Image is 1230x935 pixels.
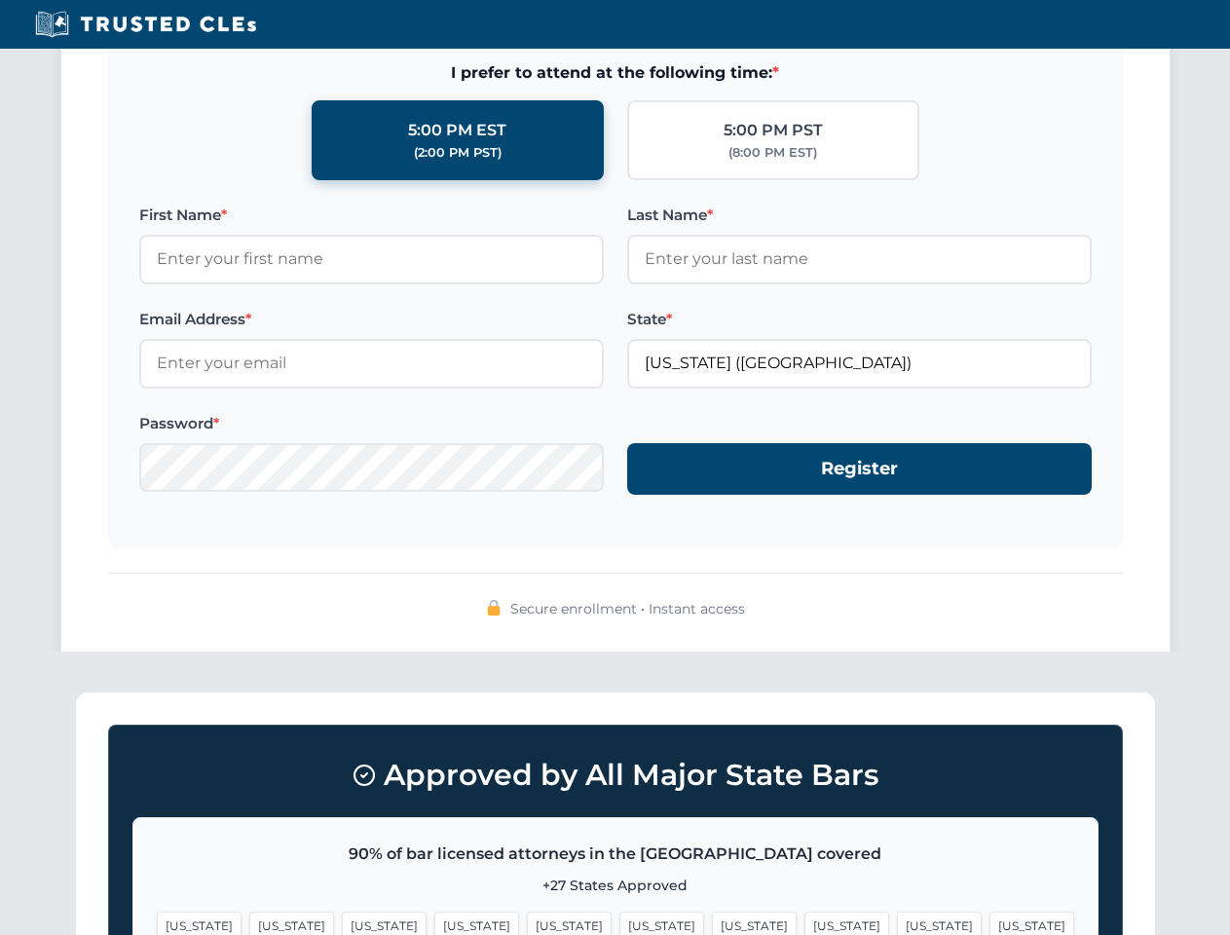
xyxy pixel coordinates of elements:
[157,841,1074,867] p: 90% of bar licensed attorneys in the [GEOGRAPHIC_DATA] covered
[627,235,1092,283] input: Enter your last name
[627,308,1092,331] label: State
[728,143,817,163] div: (8:00 PM EST)
[414,143,502,163] div: (2:00 PM PST)
[139,204,604,227] label: First Name
[627,339,1092,388] input: Florida (FL)
[724,118,823,143] div: 5:00 PM PST
[157,875,1074,896] p: +27 States Approved
[29,10,262,39] img: Trusted CLEs
[627,204,1092,227] label: Last Name
[408,118,506,143] div: 5:00 PM EST
[510,598,745,619] span: Secure enrollment • Instant access
[627,443,1092,495] button: Register
[139,412,604,435] label: Password
[139,60,1092,86] span: I prefer to attend at the following time:
[139,308,604,331] label: Email Address
[139,339,604,388] input: Enter your email
[132,749,1099,802] h3: Approved by All Major State Bars
[139,235,604,283] input: Enter your first name
[486,600,502,616] img: 🔒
